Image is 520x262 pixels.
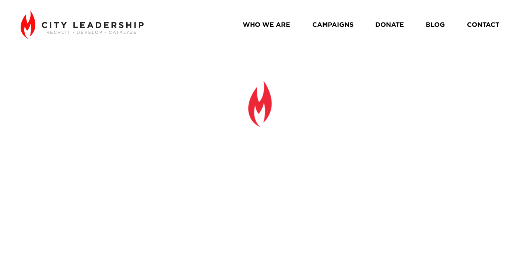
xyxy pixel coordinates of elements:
[375,18,404,31] a: DONATE
[426,18,445,31] a: BLOG
[243,18,290,31] a: WHO WE ARE
[467,18,499,31] a: CONTACT
[21,10,143,39] img: City Leadership - Recruit. Develop. Catalyze.
[110,132,416,198] strong: Everything Rises and Falls on Leadership
[312,18,354,31] a: CAMPAIGNS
